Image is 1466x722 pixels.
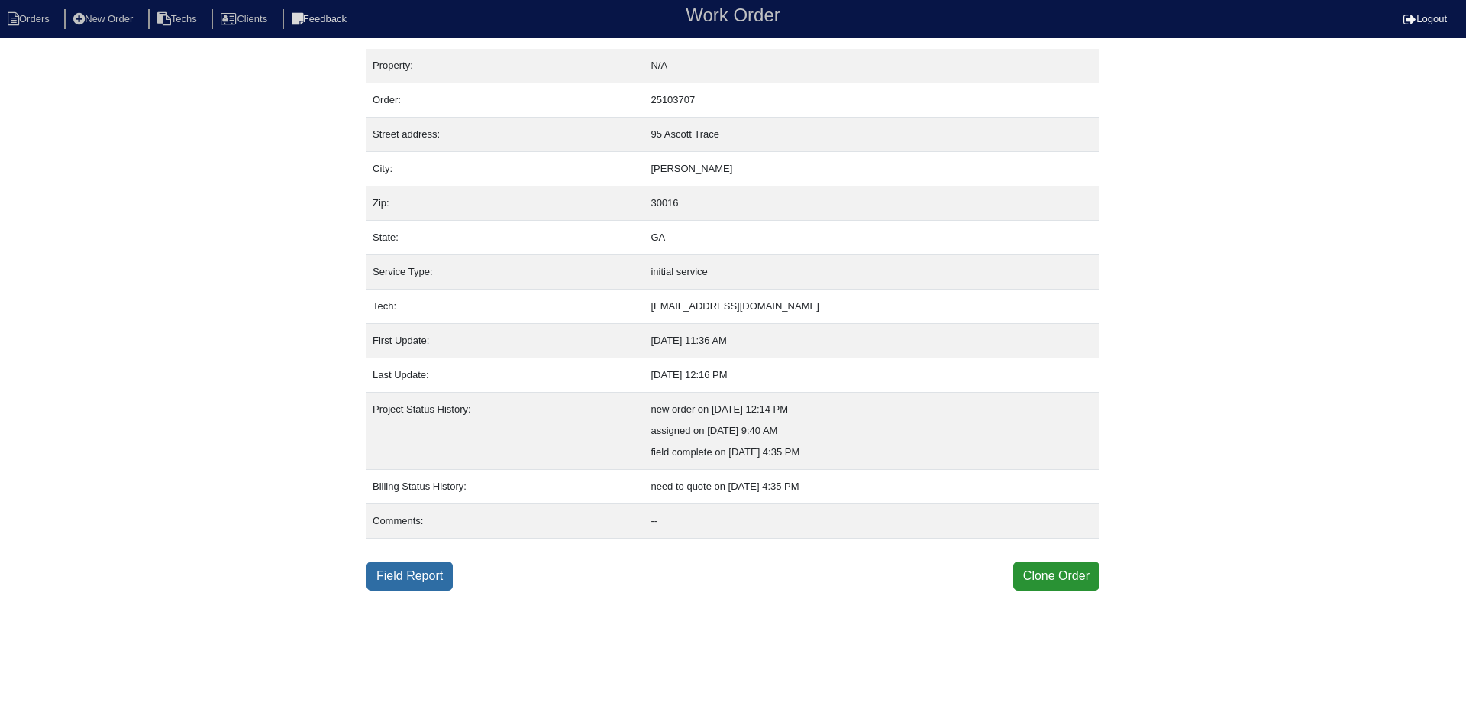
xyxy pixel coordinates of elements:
td: [PERSON_NAME] [644,152,1099,186]
td: First Update: [366,324,644,358]
td: N/A [644,49,1099,83]
button: Clone Order [1013,562,1099,591]
td: 95 Ascott Trace [644,118,1099,152]
a: Field Report [366,562,453,591]
td: City: [366,152,644,186]
td: initial service [644,255,1099,290]
a: Logout [1403,13,1447,24]
div: need to quote on [DATE] 4:35 PM [651,476,1093,497]
td: GA [644,221,1099,255]
a: New Order [64,13,145,24]
td: Zip: [366,186,644,221]
li: Techs [148,9,209,30]
div: new order on [DATE] 12:14 PM [651,399,1093,420]
td: Property: [366,49,644,83]
td: [DATE] 12:16 PM [644,358,1099,393]
td: Project Status History: [366,393,644,470]
td: [DATE] 11:36 AM [644,324,1099,358]
li: New Order [64,9,145,30]
li: Feedback [283,9,359,30]
td: Comments: [366,504,644,539]
td: State: [366,221,644,255]
td: -- [644,504,1099,539]
td: Service Type: [366,255,644,290]
td: Tech: [366,290,644,324]
a: Techs [148,13,209,24]
td: Order: [366,83,644,118]
li: Clients [212,9,279,30]
a: Clients [212,13,279,24]
div: assigned on [DATE] 9:40 AM [651,420,1093,442]
td: Street address: [366,118,644,152]
div: field complete on [DATE] 4:35 PM [651,442,1093,463]
td: [EMAIL_ADDRESS][DOMAIN_NAME] [644,290,1099,324]
td: Last Update: [366,358,644,393]
td: 25103707 [644,83,1099,118]
td: Billing Status History: [366,470,644,504]
td: 30016 [644,186,1099,221]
